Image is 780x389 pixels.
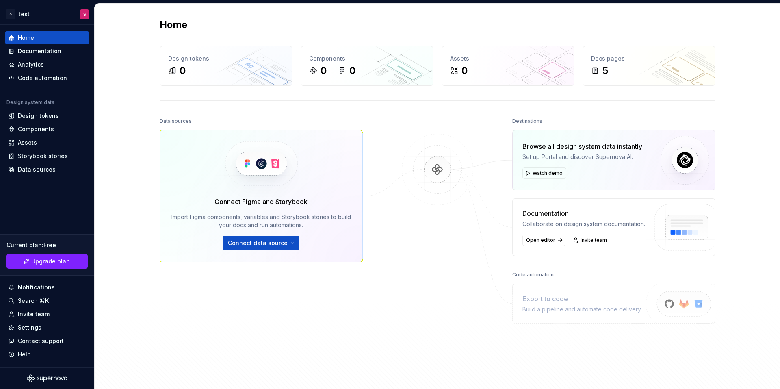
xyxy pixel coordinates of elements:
div: Home [18,34,34,42]
button: Search ⌘K [5,294,89,307]
button: Help [5,348,89,361]
div: Docs pages [591,54,707,63]
a: Docs pages5 [583,46,715,86]
a: Analytics [5,58,89,71]
a: Documentation [5,45,89,58]
div: Documentation [18,47,61,55]
div: Destinations [512,115,542,127]
div: S [83,11,86,17]
span: Invite team [581,237,607,243]
div: Analytics [18,61,44,69]
div: Assets [18,139,37,147]
div: Set up Portal and discover Supernova AI. [522,153,642,161]
div: Code automation [512,269,554,280]
div: Data sources [18,165,56,174]
div: S [6,9,15,19]
div: Settings [18,324,41,332]
h2: Home [160,18,187,31]
div: Code automation [18,74,67,82]
button: Contact support [5,335,89,348]
div: Notifications [18,283,55,291]
a: Open editor [522,235,565,246]
button: Connect data source [223,236,299,250]
div: Data sources [160,115,192,127]
div: Storybook stories [18,152,68,160]
div: Import Figma components, variables and Storybook stories to build your docs and run automations. [171,213,351,229]
button: Watch demo [522,167,566,179]
div: Design system data [6,99,54,106]
span: Watch demo [533,170,563,176]
div: Connect Figma and Storybook [214,197,308,206]
span: Upgrade plan [31,257,70,265]
div: Design tokens [18,112,59,120]
div: 0 [349,64,355,77]
div: Current plan : Free [6,241,88,249]
div: 0 [321,64,327,77]
a: Home [5,31,89,44]
div: Export to code [522,294,642,304]
div: 5 [602,64,608,77]
a: Invite team [5,308,89,321]
a: Design tokens [5,109,89,122]
a: Assets [5,136,89,149]
a: Storybook stories [5,150,89,163]
a: Components [5,123,89,136]
div: test [19,10,30,18]
button: Notifications [5,281,89,294]
a: Data sources [5,163,89,176]
a: Components00 [301,46,433,86]
div: Browse all design system data instantly [522,141,642,151]
div: Components [18,125,54,133]
button: StestS [2,5,93,23]
div: Design tokens [168,54,284,63]
div: Documentation [522,209,645,218]
div: Components [309,54,425,63]
a: Assets0 [442,46,574,86]
span: Open editor [526,237,555,243]
a: Design tokens0 [160,46,292,86]
div: Invite team [18,310,50,318]
a: Code automation [5,72,89,85]
div: 0 [461,64,468,77]
div: Help [18,350,31,359]
div: 0 [180,64,186,77]
div: Contact support [18,337,64,345]
a: Settings [5,321,89,334]
div: Search ⌘K [18,297,49,305]
div: Build a pipeline and automate code delivery. [522,305,642,313]
div: Collaborate on design system documentation. [522,220,645,228]
svg: Supernova Logo [27,374,67,382]
a: Invite team [570,235,611,246]
span: Connect data source [228,239,288,247]
div: Assets [450,54,566,63]
a: Upgrade plan [6,254,88,269]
